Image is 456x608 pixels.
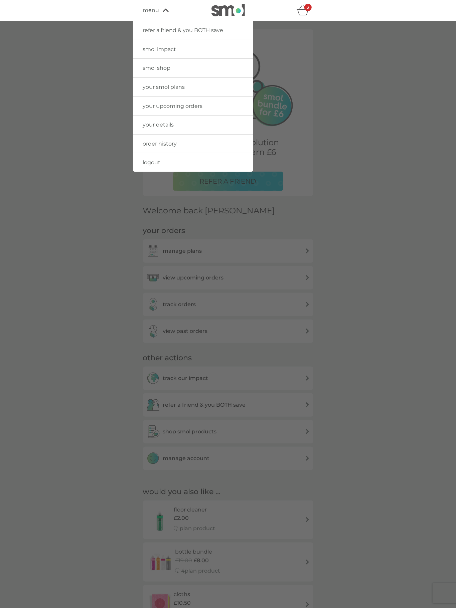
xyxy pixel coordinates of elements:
[143,141,177,147] span: order history
[133,153,253,172] a: logout
[143,103,203,109] span: your upcoming orders
[133,116,253,134] a: your details
[133,40,253,59] a: smol impact
[143,6,159,15] span: menu
[143,46,176,52] span: smol impact
[143,122,174,128] span: your details
[297,4,313,17] div: basket
[143,159,161,166] span: logout
[143,65,171,71] span: smol shop
[133,59,253,77] a: smol shop
[133,21,253,40] a: refer a friend & you BOTH save
[133,78,253,96] a: your smol plans
[133,97,253,116] a: your upcoming orders
[211,4,245,16] img: smol
[143,84,185,90] span: your smol plans
[133,135,253,153] a: order history
[143,27,223,33] span: refer a friend & you BOTH save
